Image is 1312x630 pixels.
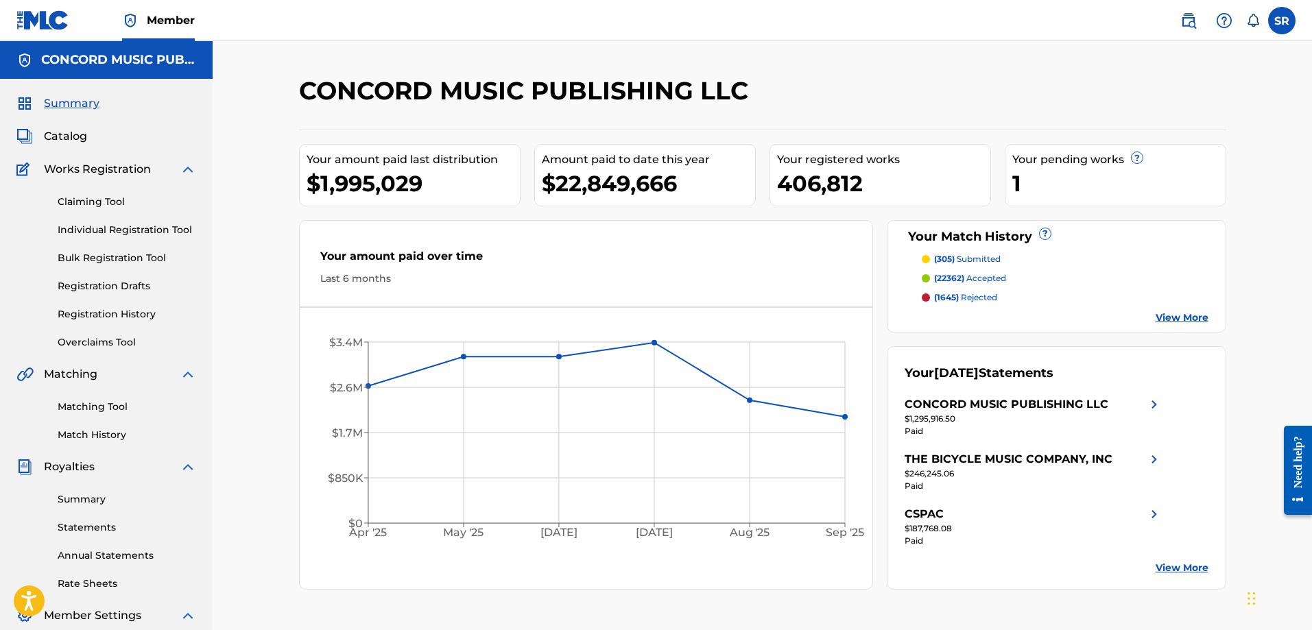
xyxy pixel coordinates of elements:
[58,492,196,507] a: Summary
[934,292,959,302] span: (1645)
[1274,415,1312,526] iframe: Resource Center
[16,161,34,178] img: Works Registration
[58,428,196,442] a: Match History
[777,168,990,199] div: 406,812
[58,400,196,414] a: Matching Tool
[348,517,362,530] tspan: $0
[299,75,755,106] h2: CONCORD MUSIC PUBLISHING LLC
[1132,152,1143,163] span: ?
[1246,14,1260,27] div: Notifications
[348,526,387,540] tspan: Apr '25
[58,279,196,293] a: Registration Drafts
[44,161,151,178] span: Works Registration
[329,381,362,394] tspan: $2.6M
[58,307,196,322] a: Registration History
[307,152,520,168] div: Your amount paid last distribution
[44,459,95,475] span: Royalties
[16,128,33,145] img: Catalog
[1040,228,1051,239] span: ?
[1012,152,1226,168] div: Your pending works
[922,253,1208,265] a: (305) submitted
[122,12,139,29] img: Top Rightsholder
[58,195,196,209] a: Claiming Tool
[16,10,69,30] img: MLC Logo
[1156,561,1208,575] a: View More
[44,366,97,383] span: Matching
[58,223,196,237] a: Individual Registration Tool
[905,535,1162,547] div: Paid
[905,228,1208,246] div: Your Match History
[728,526,770,540] tspan: Aug '25
[1146,396,1162,413] img: right chevron icon
[1156,311,1208,325] a: View More
[320,271,852,286] div: Last 6 months
[16,607,33,624] img: Member Settings
[44,128,87,145] span: Catalog
[934,365,979,380] span: [DATE]
[180,366,196,383] img: expand
[1216,12,1232,29] img: help
[636,526,673,540] tspan: [DATE]
[1175,7,1202,34] a: Public Search
[1146,451,1162,468] img: right chevron icon
[905,451,1112,468] div: THE BICYCLE MUSIC COMPANY, INC
[329,336,362,349] tspan: $3.4M
[777,152,990,168] div: Your registered works
[44,95,99,112] span: Summary
[58,520,196,535] a: Statements
[41,52,196,68] h5: CONCORD MUSIC PUBLISHING LLC
[934,291,997,304] p: rejected
[905,396,1162,437] a: CONCORD MUSIC PUBLISHING LLCright chevron icon$1,295,916.50Paid
[16,366,34,383] img: Matching
[58,251,196,265] a: Bulk Registration Tool
[331,426,362,439] tspan: $1.7M
[922,272,1208,284] a: (22362) accepted
[934,273,964,283] span: (22362)
[16,95,33,112] img: Summary
[905,425,1162,437] div: Paid
[905,451,1162,492] a: THE BICYCLE MUSIC COMPANY, INCright chevron icon$246,245.06Paid
[905,506,1162,547] a: CSPACright chevron icon$187,768.08Paid
[540,526,577,540] tspan: [DATE]
[1012,168,1226,199] div: 1
[934,253,1001,265] p: submitted
[1146,506,1162,522] img: right chevron icon
[1268,7,1296,34] div: User Menu
[307,168,520,199] div: $1,995,029
[58,335,196,350] a: Overclaims Tool
[327,472,363,485] tspan: $850K
[320,248,852,271] div: Your amount paid over time
[905,468,1162,480] div: $246,245.06
[1180,12,1197,29] img: search
[922,291,1208,304] a: (1645) rejected
[147,12,195,28] span: Member
[934,254,955,264] span: (305)
[58,577,196,591] a: Rate Sheets
[905,413,1162,425] div: $1,295,916.50
[905,522,1162,535] div: $187,768.08
[905,506,944,522] div: CSPAC
[905,396,1108,413] div: CONCORD MUSIC PUBLISHING LLC
[542,152,755,168] div: Amount paid to date this year
[180,459,196,475] img: expand
[826,526,864,540] tspan: Sep '25
[542,168,755,199] div: $22,849,666
[934,272,1006,284] p: accepted
[905,480,1162,492] div: Paid
[443,526,484,540] tspan: May '25
[16,459,33,475] img: Royalties
[905,364,1053,383] div: Your Statements
[1243,564,1312,630] iframe: Chat Widget
[180,161,196,178] img: expand
[16,52,33,69] img: Accounts
[44,607,141,624] span: Member Settings
[58,548,196,563] a: Annual Statements
[16,128,87,145] a: CatalogCatalog
[1248,578,1256,619] div: Drag
[1210,7,1238,34] div: Help
[16,95,99,112] a: SummarySummary
[180,607,196,624] img: expand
